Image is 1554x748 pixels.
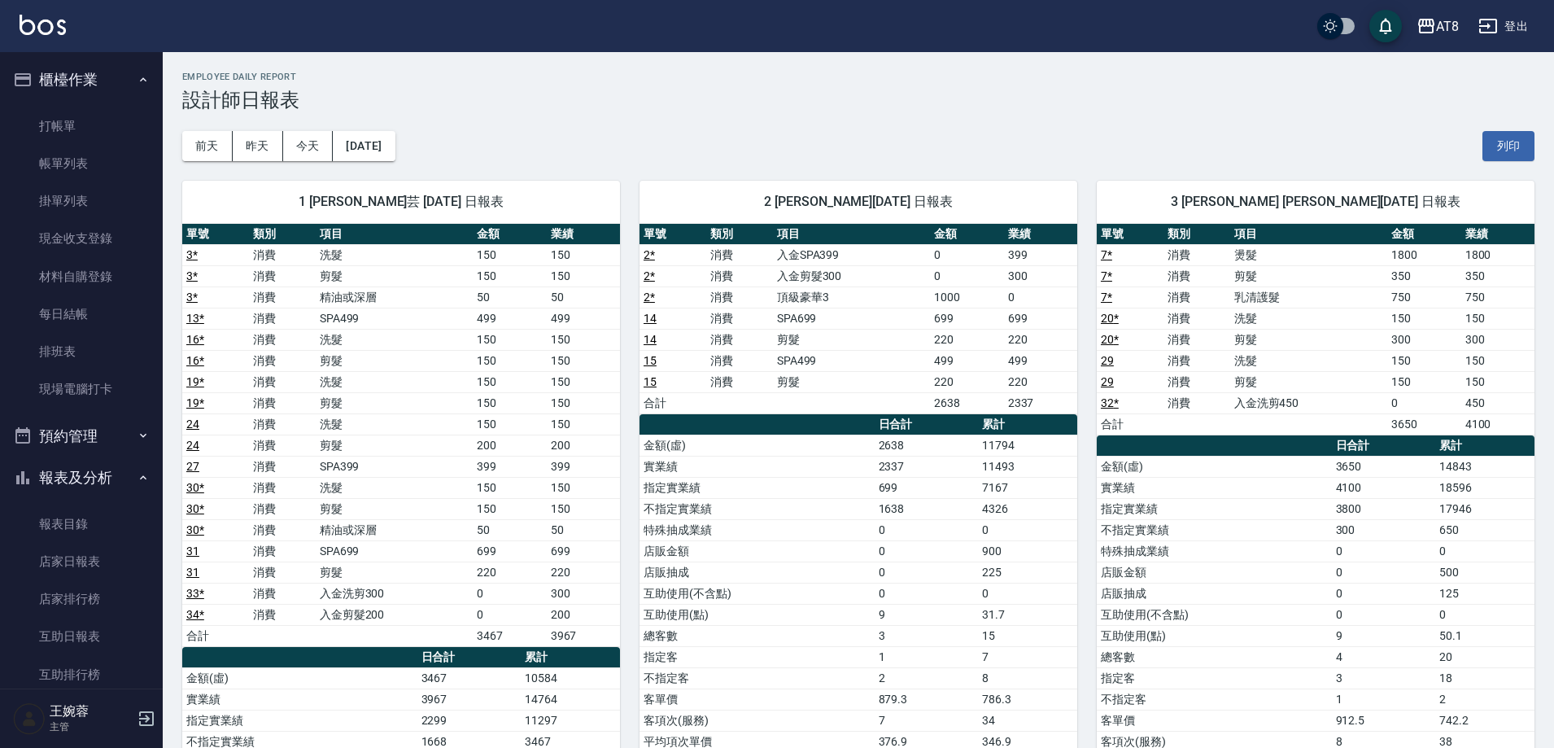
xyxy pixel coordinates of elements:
td: 1 [875,646,978,667]
td: 剪髮 [316,265,474,287]
td: 200 [547,604,620,625]
td: 消費 [249,498,316,519]
td: 消費 [1163,371,1230,392]
button: save [1369,10,1402,42]
td: 150 [473,477,546,498]
th: 項目 [773,224,931,245]
h3: 設計師日報表 [182,89,1534,112]
td: 499 [473,308,546,329]
td: 4326 [978,498,1077,519]
span: 2 [PERSON_NAME][DATE] 日報表 [659,194,1058,210]
td: 入金洗剪300 [316,583,474,604]
td: 消費 [249,583,316,604]
td: 8 [978,667,1077,689]
td: 店販抽成 [639,562,875,583]
td: 650 [1435,519,1534,540]
a: 14 [644,312,657,325]
td: 2299 [417,710,521,731]
td: 0 [978,583,1077,604]
td: 499 [547,308,620,329]
button: 列印 [1482,131,1534,161]
td: 50.1 [1435,625,1534,646]
td: 4100 [1461,413,1534,435]
button: 登出 [1472,11,1534,42]
td: 786.3 [978,689,1077,710]
td: 34 [978,710,1077,731]
td: 指定實業績 [639,477,875,498]
td: 互助使用(點) [1097,625,1332,646]
a: 29 [1101,354,1114,367]
td: 剪髮 [1230,329,1388,350]
a: 帳單列表 [7,145,156,182]
td: 699 [547,540,620,562]
button: 預約管理 [7,415,156,457]
td: 消費 [249,477,316,498]
a: 現金收支登錄 [7,220,156,257]
td: 店販金額 [639,540,875,562]
td: 客單價 [639,689,875,710]
table: a dense table [182,224,620,647]
td: 互助使用(點) [639,604,875,625]
th: 項目 [1230,224,1388,245]
td: 0 [1435,540,1534,562]
th: 業績 [547,224,620,245]
td: 洗髮 [1230,308,1388,329]
td: 指定客 [639,646,875,667]
td: 不指定客 [639,667,875,689]
td: 消費 [1163,329,1230,350]
td: 300 [1387,329,1460,350]
td: 2337 [875,456,978,477]
a: 15 [644,375,657,388]
td: 入金洗剪450 [1230,392,1388,413]
td: 1638 [875,498,978,519]
td: 150 [1461,371,1534,392]
td: 879.3 [875,689,978,710]
td: 3 [1332,667,1435,689]
a: 31 [186,545,199,558]
td: 220 [547,562,620,583]
td: 1 [1332,689,1435,710]
a: 15 [644,354,657,367]
td: 150 [1387,350,1460,371]
th: 累計 [1435,435,1534,457]
td: 入金SPA399 [773,244,931,265]
td: 洗髮 [1230,350,1388,371]
a: 材料自購登錄 [7,258,156,295]
div: AT8 [1436,16,1459,37]
td: 指定實業績 [1097,498,1332,519]
td: 3 [875,625,978,646]
td: 150 [547,329,620,350]
td: 不指定實業績 [639,498,875,519]
th: 業績 [1004,224,1077,245]
td: 125 [1435,583,1534,604]
td: 0 [875,583,978,604]
td: 1800 [1387,244,1460,265]
td: 220 [473,562,546,583]
td: 150 [547,413,620,435]
td: 3467 [417,667,521,689]
th: 業績 [1461,224,1534,245]
td: 7 [978,646,1077,667]
td: 750 [1387,287,1460,308]
a: 互助日報表 [7,618,156,655]
a: 每日結帳 [7,295,156,333]
td: 150 [473,244,546,265]
td: 金額(虛) [182,667,417,689]
td: 消費 [706,308,773,329]
td: 300 [1004,265,1077,287]
td: 消費 [249,265,316,287]
td: 消費 [249,604,316,625]
td: 9 [875,604,978,625]
td: 消費 [706,371,773,392]
th: 類別 [249,224,316,245]
td: 150 [547,371,620,392]
td: 500 [1435,562,1534,583]
td: 20 [1435,646,1534,667]
th: 單號 [1097,224,1163,245]
td: 150 [473,350,546,371]
td: 0 [1332,562,1435,583]
td: 150 [547,392,620,413]
td: 消費 [706,329,773,350]
td: 總客數 [639,625,875,646]
td: 11493 [978,456,1077,477]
